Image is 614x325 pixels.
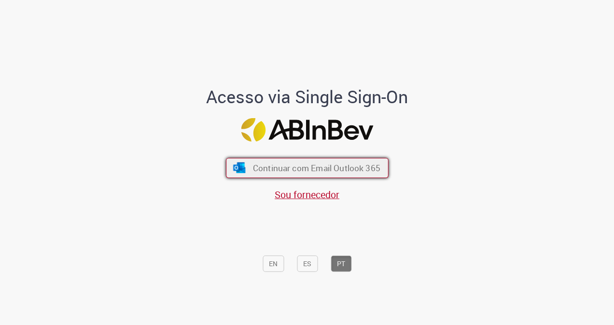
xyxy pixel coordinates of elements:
a: Sou fornecedor [275,188,339,201]
span: Continuar com Email Outlook 365 [252,162,380,174]
img: ícone Azure/Microsoft 360 [232,162,246,173]
button: PT [331,256,351,272]
img: Logo ABInBev [241,118,373,141]
h1: Acesso via Single Sign-On [173,87,441,107]
button: ícone Azure/Microsoft 360 Continuar com Email Outlook 365 [226,158,389,178]
button: EN [263,256,284,272]
button: ES [297,256,318,272]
